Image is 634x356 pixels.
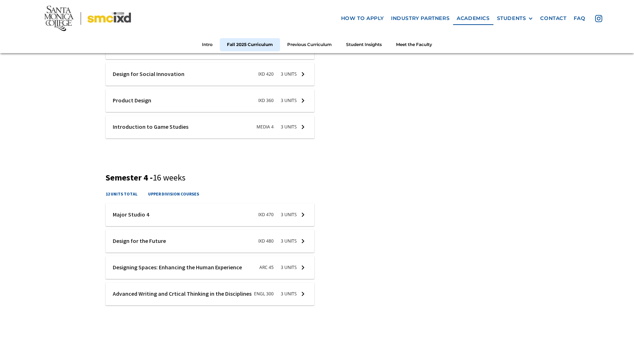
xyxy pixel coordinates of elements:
h4: upper division courses [148,190,199,197]
h4: 12 units total [106,190,137,197]
a: Meet the Faculty [389,38,439,51]
a: industry partners [387,12,453,25]
h3: Semester 4 - [106,173,528,183]
img: icon - instagram [595,15,602,22]
span: 16 weeks [153,172,186,183]
img: Santa Monica College - SMC IxD logo [44,6,131,31]
div: STUDENTS [497,15,533,21]
a: faq [570,12,589,25]
a: Student Insights [339,38,389,51]
a: Fall 2025 Curriculum [220,38,280,51]
a: Academics [453,12,493,25]
a: contact [537,12,570,25]
a: how to apply [338,12,387,25]
a: Intro [195,38,220,51]
a: Previous Curriculum [280,38,339,51]
div: STUDENTS [497,15,526,21]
